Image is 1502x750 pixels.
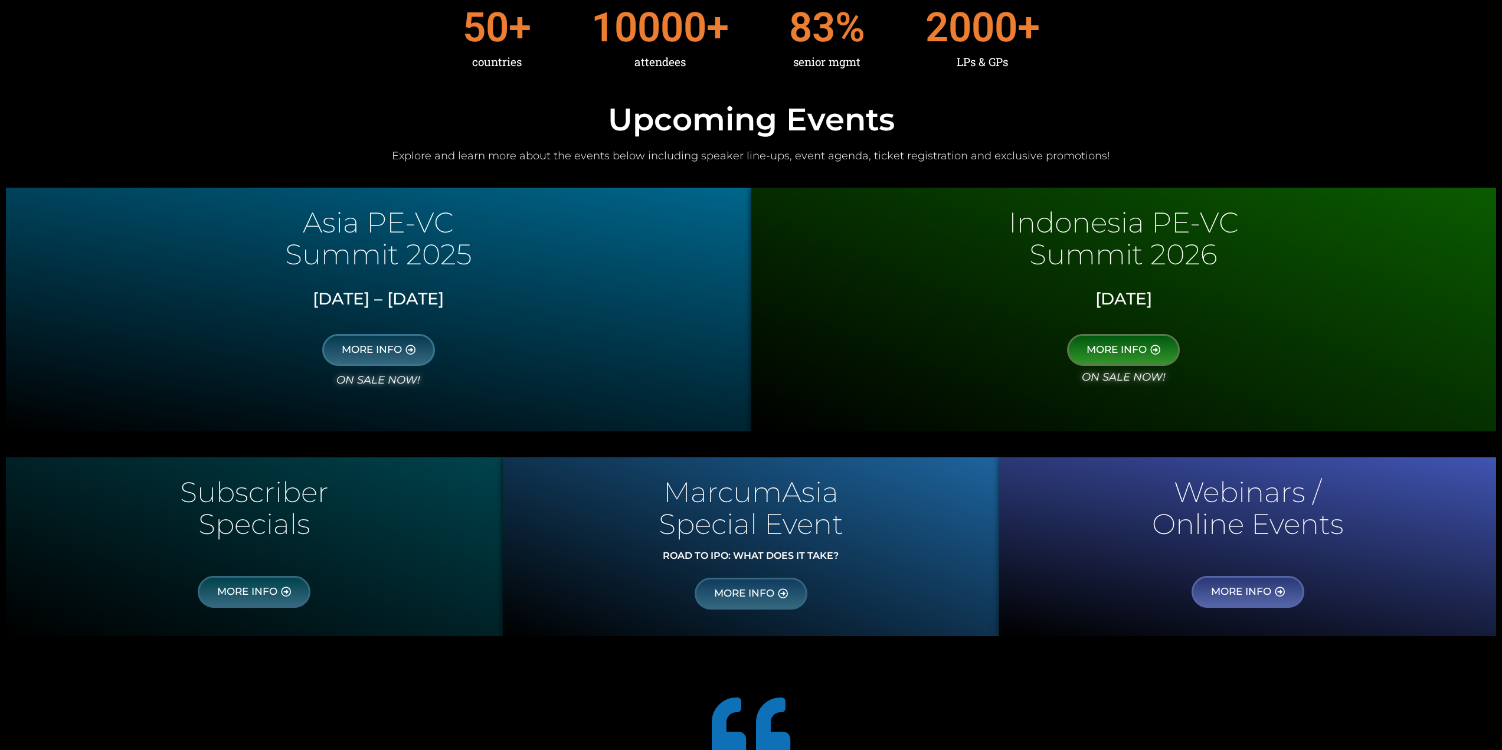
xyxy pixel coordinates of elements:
p: Indonesia PE-VC [757,211,1491,234]
p: Asia PE-VC [12,211,745,234]
span: + [706,7,729,48]
p: Special Event [509,513,994,535]
span: MORE INFO [342,345,402,355]
span: + [1017,7,1040,48]
p: Webinars / [1005,481,1490,503]
p: Specials [12,513,497,535]
h3: [DATE] [760,289,1488,309]
span: MORE INFO [1211,587,1271,597]
i: on sale now! [336,374,420,387]
p: Subscriber [12,481,497,503]
a: MORE INFO [1067,334,1180,366]
span: MORE INFO [714,588,774,599]
div: senior mgmt [789,48,865,76]
div: attendees [591,48,729,76]
span: 83 [789,7,835,48]
p: ROAD TO IPO: WHAT DOES IT TAKE? [509,551,994,561]
h2: Upcoming Events [6,104,1496,135]
i: on sale now! [1082,371,1166,384]
a: MORE INFO [322,334,435,366]
p: MarcumAsia [509,481,994,503]
p: Summit 2026 [757,243,1491,266]
div: countries [463,48,531,76]
p: Online Events [1005,513,1490,535]
span: 50 [463,7,509,48]
p: Summit 2025 [12,243,745,266]
a: MORE INFO [198,576,310,608]
div: LPs & GPs [925,48,1040,76]
span: % [835,7,865,48]
span: MORE INFO [1087,345,1147,355]
span: MORE INFO [217,587,277,597]
span: 10000 [591,7,706,48]
span: + [509,7,531,48]
h3: [DATE] – [DATE] [15,289,742,309]
h2: Explore and learn more about the events below including speaker line-ups, event agenda, ticket re... [6,149,1496,163]
a: MORE INFO [1192,576,1304,608]
span: 2000 [925,7,1017,48]
a: MORE INFO [695,578,807,610]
